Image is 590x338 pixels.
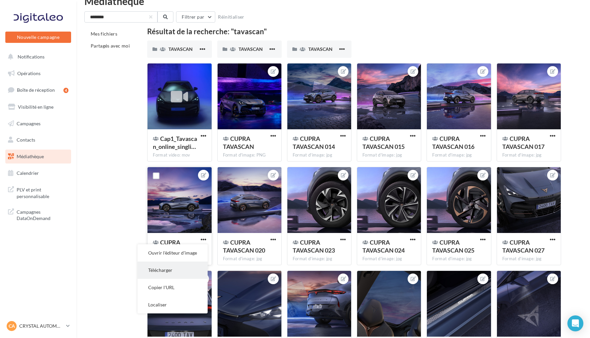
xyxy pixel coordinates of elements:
[215,13,247,21] button: Réinitialiser
[502,256,555,262] div: Format d'image: jpg
[502,152,555,158] div: Format d'image: jpg
[17,154,44,159] span: Médiathèque
[4,117,72,131] a: Campagnes
[63,88,68,93] div: 4
[432,239,474,254] span: CUPRA TAVASCAN 025
[362,135,405,150] span: CUPRA TAVASCAN 015
[4,100,72,114] a: Visibilité en ligne
[293,135,335,150] span: CUPRA TAVASCAN 014
[293,239,335,254] span: CUPRA TAVASCAN 023
[17,137,35,143] span: Contacts
[17,207,68,222] span: Campagnes DataOnDemand
[432,152,485,158] div: Format d'image: jpg
[4,205,72,224] a: Campagnes DataOnDemand
[18,54,45,59] span: Notifications
[293,152,346,158] div: Format d'image: jpg
[4,166,72,180] a: Calendrier
[138,244,208,262] button: Ouvrir l'éditeur d'image
[362,239,405,254] span: CUPRA TAVASCAN 024
[4,50,70,64] button: Notifications
[153,135,197,150] span: Cap1_Tavascan_online_singlitch_1_1_v03
[176,11,215,23] button: Filtrer par
[17,87,55,93] span: Boîte de réception
[4,150,72,164] a: Médiathèque
[168,46,193,52] span: TAVASCAN
[4,66,72,80] a: Opérations
[502,135,544,150] span: CUPRA TAVASCAN 017
[502,239,544,254] span: CUPRA TAVASCAN 027
[4,133,72,147] a: Contacts
[362,152,416,158] div: Format d'image: jpg
[18,104,53,110] span: Visibilité en ligne
[4,83,72,97] a: Boîte de réception4
[362,256,416,262] div: Format d'image: jpg
[153,239,195,254] span: CUPRA TAVASCAN 019
[91,31,117,37] span: Mes fichiers
[147,28,561,35] div: Résultat de la recherche: "tavascan"
[308,46,333,52] span: TAVASCAN
[5,32,71,43] button: Nouvelle campagne
[223,239,265,254] span: CUPRA TAVASCAN 020
[19,323,63,329] p: CRYSTAL AUTOMOBILES
[223,152,276,158] div: Format d'image: PNG
[17,170,39,176] span: Calendrier
[223,135,254,150] span: CUPRA TAVASCAN
[138,262,208,279] button: Télécharger
[17,70,41,76] span: Opérations
[223,256,276,262] div: Format d'image: jpg
[153,152,206,158] div: Format video: mov
[239,46,263,52] span: TAVASCAN
[91,43,130,49] span: Partagés avec moi
[432,256,485,262] div: Format d'image: jpg
[5,320,71,332] a: CA CRYSTAL AUTOMOBILES
[138,279,208,296] button: Copier l'URL
[432,135,474,150] span: CUPRA TAVASCAN 016
[17,120,41,126] span: Campagnes
[9,323,15,329] span: CA
[4,182,72,202] a: PLV et print personnalisable
[567,315,583,331] div: Open Intercom Messenger
[17,185,68,199] span: PLV et print personnalisable
[138,296,208,313] button: Localiser
[293,256,346,262] div: Format d'image: jpg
